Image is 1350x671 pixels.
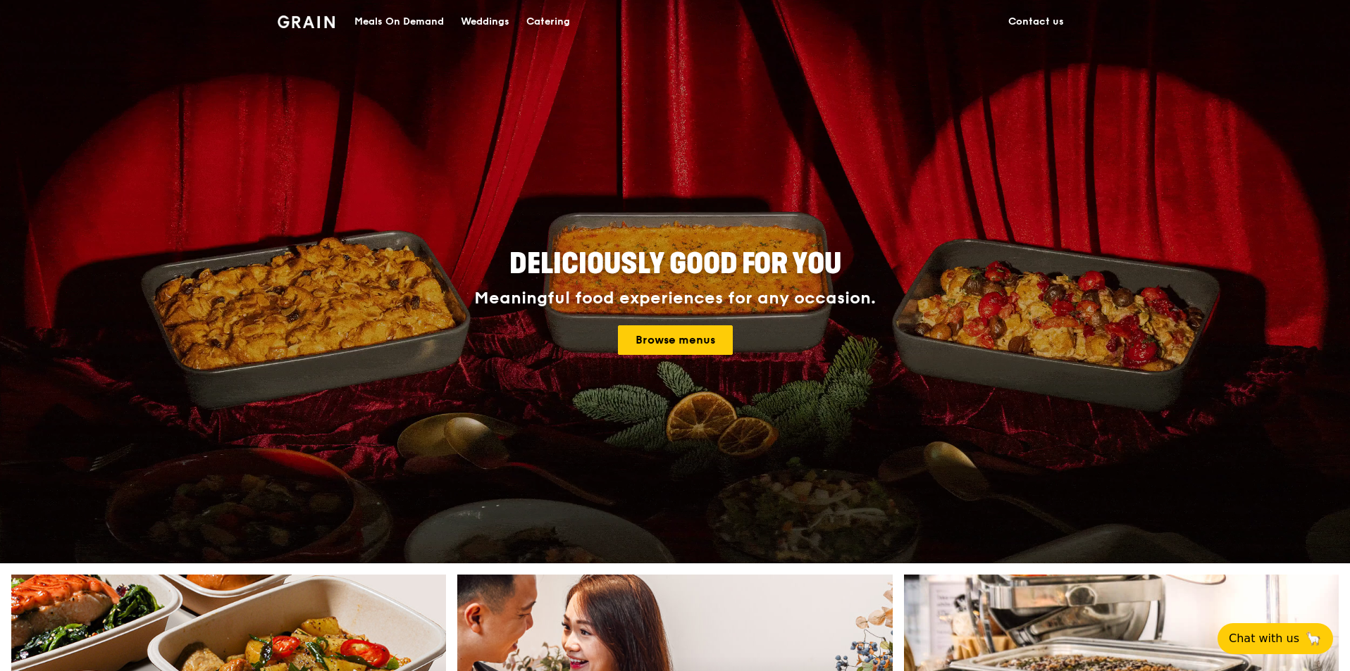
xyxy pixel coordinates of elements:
a: Weddings [452,1,518,43]
a: Browse menus [618,325,733,355]
div: Meals On Demand [354,1,444,43]
div: Catering [526,1,570,43]
a: Contact us [1000,1,1072,43]
a: Catering [518,1,578,43]
div: Weddings [461,1,509,43]
span: Deliciously good for you [509,247,841,281]
img: Grain [278,15,335,28]
button: Chat with us🦙 [1218,623,1333,654]
span: Chat with us [1229,630,1299,647]
span: 🦙 [1305,630,1322,647]
div: Meaningful food experiences for any occasion. [421,289,929,308]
